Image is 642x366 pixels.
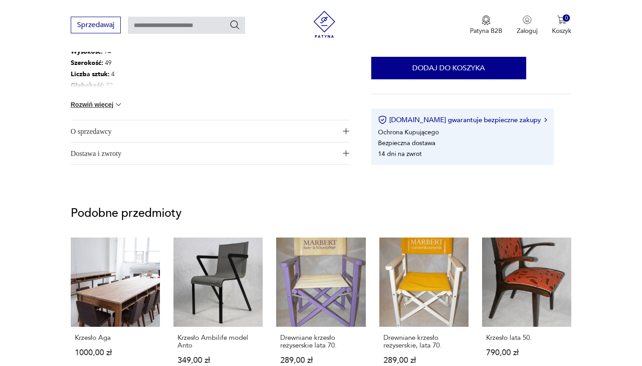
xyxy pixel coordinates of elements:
[378,128,439,136] li: Ochrona Kupującego
[71,70,109,78] b: Liczba sztuk :
[71,120,350,142] button: Ikona plusaO sprzedawcy
[517,27,537,35] p: Zaloguj
[552,27,571,35] p: Koszyk
[71,59,103,67] b: Szerokość :
[557,15,566,24] img: Ikona koszyka
[383,357,464,364] p: 289,00 zł
[482,15,491,25] img: Ikona medalu
[71,23,121,29] a: Sprzedawaj
[383,334,464,349] p: Drewniane krzesło reżyserskie, lata 70.
[523,15,532,24] img: Ikonka użytkownika
[71,142,337,164] span: Dostawa i zwroty
[563,14,570,22] div: 0
[544,118,547,122] img: Ikona strzałki w prawo
[71,17,121,33] button: Sprzedawaj
[71,69,190,80] p: 4
[178,334,259,349] p: Krzesło Ambilife model Anto
[71,100,123,109] button: Rozwiń więcej
[75,349,156,357] p: 1000,00 zł
[343,150,349,156] img: Ikona plusa
[71,47,103,56] b: Wysokość :
[470,27,502,35] p: Patyna B2B
[486,349,567,357] p: 790,00 zł
[280,334,361,349] p: Drewniane krzesło reżyserskie lata 70.
[311,11,338,38] img: Patyna - sklep z meblami i dekoracjami vintage
[371,57,526,79] button: Dodaj do koszyka
[71,120,337,142] span: O sprzedawcy
[486,334,567,342] p: Krzesło lata 50.
[470,15,502,35] button: Patyna B2B
[114,100,123,109] img: chevron down
[71,81,105,90] b: Głębokość :
[552,15,571,35] button: 0Koszyk
[517,15,537,35] button: Zaloguj
[75,334,156,342] p: Krzesło Aga
[378,138,435,147] li: Bezpieczna dostawa
[378,149,422,158] li: 14 dni na zwrot
[470,15,502,35] a: Ikona medaluPatyna B2B
[280,357,361,364] p: 289,00 zł
[229,19,240,30] button: Szukaj
[343,128,349,134] img: Ikona plusa
[378,115,387,124] img: Ikona certyfikatu
[71,142,350,164] button: Ikona plusaDostawa i zwroty
[71,208,572,219] p: Podobne przedmioty
[178,357,259,364] p: 349,00 zł
[71,57,190,69] p: 49
[71,80,190,91] p: 52
[378,115,547,124] button: [DOMAIN_NAME] gwarantuje bezpieczne zakupy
